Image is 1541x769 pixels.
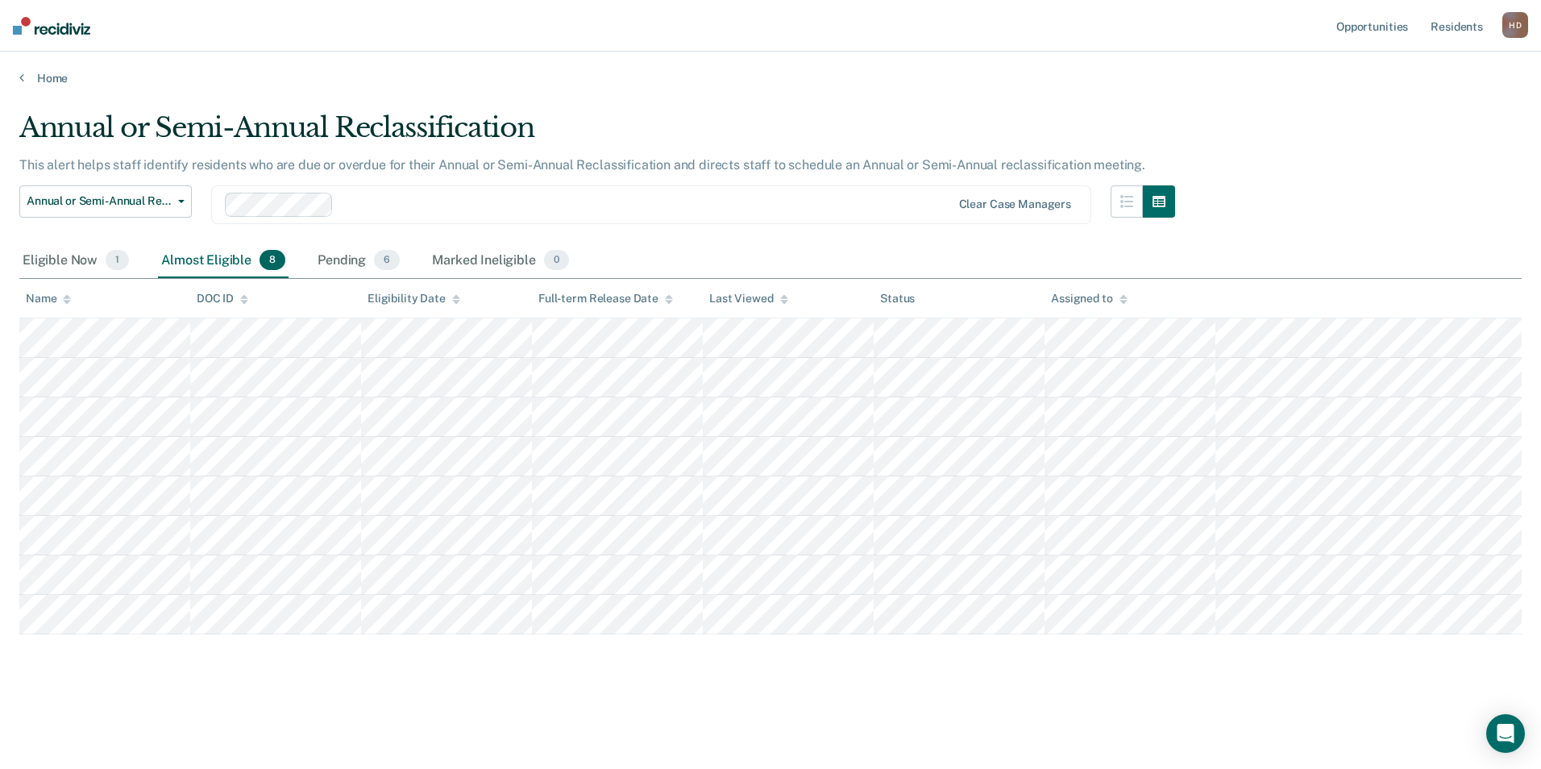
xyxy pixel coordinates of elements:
[1502,12,1528,38] button: HD
[959,197,1071,211] div: Clear case managers
[19,243,132,279] div: Eligible Now1
[19,111,1175,157] div: Annual or Semi-Annual Reclassification
[26,292,71,306] div: Name
[429,243,572,279] div: Marked Ineligible0
[19,185,192,218] button: Annual or Semi-Annual Reclassification
[19,71,1522,85] a: Home
[544,250,569,271] span: 0
[709,292,787,306] div: Last Viewed
[158,243,289,279] div: Almost Eligible8
[1051,292,1127,306] div: Assigned to
[1502,12,1528,38] div: H D
[538,292,673,306] div: Full-term Release Date
[260,250,285,271] span: 8
[374,250,400,271] span: 6
[368,292,460,306] div: Eligibility Date
[1486,714,1525,753] div: Open Intercom Messenger
[19,157,1145,173] p: This alert helps staff identify residents who are due or overdue for their Annual or Semi-Annual ...
[27,194,172,208] span: Annual or Semi-Annual Reclassification
[13,17,90,35] img: Recidiviz
[880,292,915,306] div: Status
[314,243,403,279] div: Pending6
[106,250,129,271] span: 1
[197,292,248,306] div: DOC ID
